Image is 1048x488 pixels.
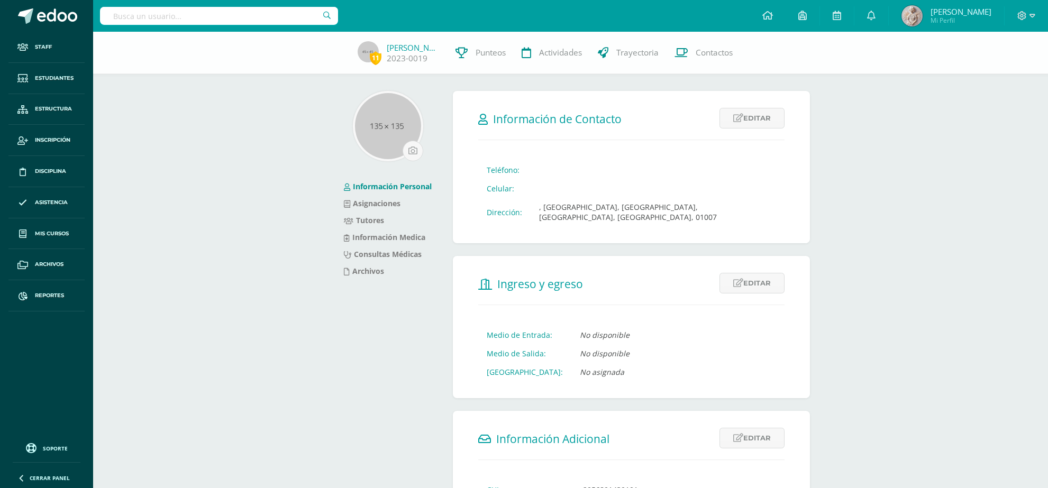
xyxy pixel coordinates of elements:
[478,326,571,344] td: Medio de Entrada:
[30,474,70,482] span: Cerrar panel
[35,198,68,207] span: Asistencia
[8,156,85,187] a: Disciplina
[8,218,85,250] a: Mis cursos
[719,273,785,293] a: Editar
[478,363,571,381] td: [GEOGRAPHIC_DATA]:
[580,348,630,358] i: No disponible
[719,108,785,128] a: Editar
[931,16,991,25] span: Mi Perfil
[901,5,923,26] img: 0721312b14301b3cebe5de6252ad211a.png
[478,161,531,179] td: Teléfono:
[931,6,991,17] span: [PERSON_NAME]
[344,181,432,191] a: Información Personal
[497,277,583,291] span: Ingreso y egreso
[344,215,384,225] a: Tutores
[8,280,85,311] a: Reportes
[8,187,85,218] a: Asistencia
[476,47,506,58] span: Punteos
[355,93,421,159] img: 135x135
[590,32,667,74] a: Trayectoria
[719,428,785,448] a: Editar
[8,249,85,280] a: Archivos
[493,112,622,126] span: Información de Contacto
[13,440,80,455] a: Soporte
[478,198,531,226] td: Dirección:
[478,179,531,198] td: Celular:
[35,291,64,300] span: Reportes
[35,74,74,82] span: Estudiantes
[478,344,571,363] td: Medio de Salida:
[580,330,630,340] i: No disponible
[514,32,590,74] a: Actividades
[387,53,427,64] a: 2023-0019
[358,41,379,62] img: 45x45
[370,51,381,65] span: 11
[8,94,85,125] a: Estructura
[580,367,624,377] i: No asignada
[35,105,72,113] span: Estructura
[667,32,741,74] a: Contactos
[35,43,52,51] span: Staff
[387,42,440,53] a: [PERSON_NAME]
[531,198,785,226] td: , [GEOGRAPHIC_DATA], [GEOGRAPHIC_DATA], [GEOGRAPHIC_DATA], [GEOGRAPHIC_DATA], 01007
[35,260,63,269] span: Archivos
[448,32,514,74] a: Punteos
[8,63,85,94] a: Estudiantes
[696,47,733,58] span: Contactos
[43,445,68,452] span: Soporte
[344,198,400,208] a: Asignaciones
[8,125,85,156] a: Inscripción
[35,136,70,144] span: Inscripción
[344,249,422,259] a: Consultas Médicas
[344,232,425,242] a: Información Medica
[100,7,338,25] input: Busca un usuario...
[35,167,66,176] span: Disciplina
[496,431,609,446] span: Información Adicional
[616,47,659,58] span: Trayectoria
[35,229,69,238] span: Mis cursos
[8,32,85,63] a: Staff
[539,47,582,58] span: Actividades
[344,266,384,276] a: Archivos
